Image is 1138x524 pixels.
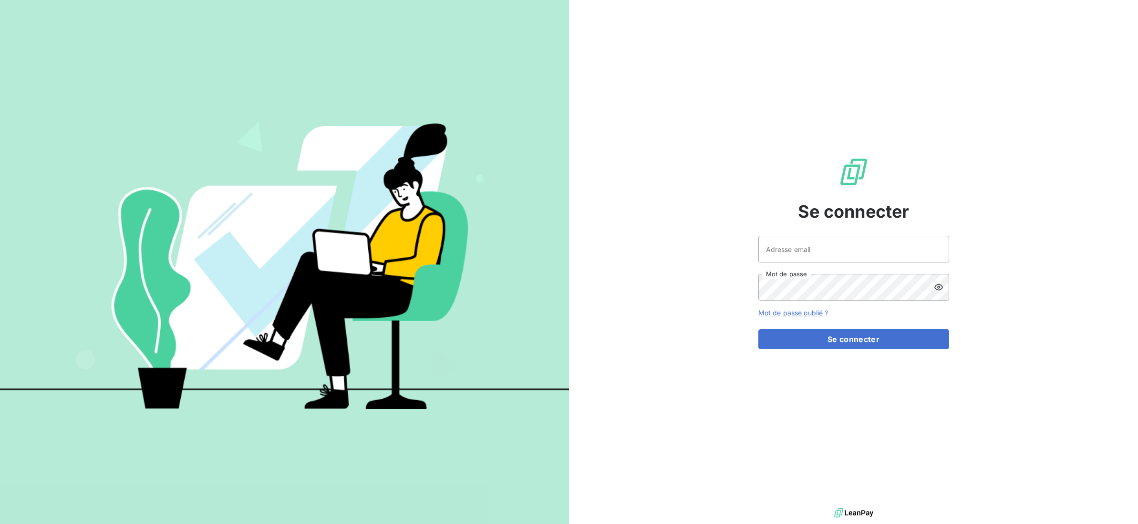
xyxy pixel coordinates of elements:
img: logo [834,506,873,520]
input: placeholder [758,236,949,262]
a: Mot de passe oublié ? [758,309,828,317]
img: Logo LeanPay [838,157,869,187]
span: Se connecter [798,199,910,224]
button: Se connecter [758,329,949,349]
